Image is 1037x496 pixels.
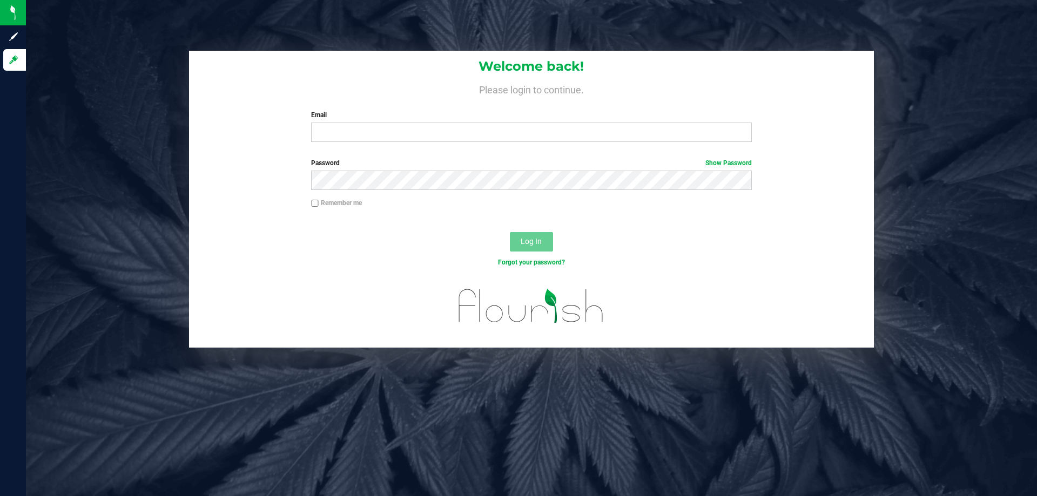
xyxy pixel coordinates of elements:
[311,198,362,208] label: Remember me
[311,200,319,207] input: Remember me
[189,59,874,73] h1: Welcome back!
[521,237,542,246] span: Log In
[311,110,751,120] label: Email
[311,159,340,167] span: Password
[8,31,19,42] inline-svg: Sign up
[510,232,553,252] button: Log In
[446,278,617,334] img: flourish_logo.svg
[498,259,565,266] a: Forgot your password?
[8,55,19,65] inline-svg: Log in
[705,159,752,167] a: Show Password
[189,82,874,95] h4: Please login to continue.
